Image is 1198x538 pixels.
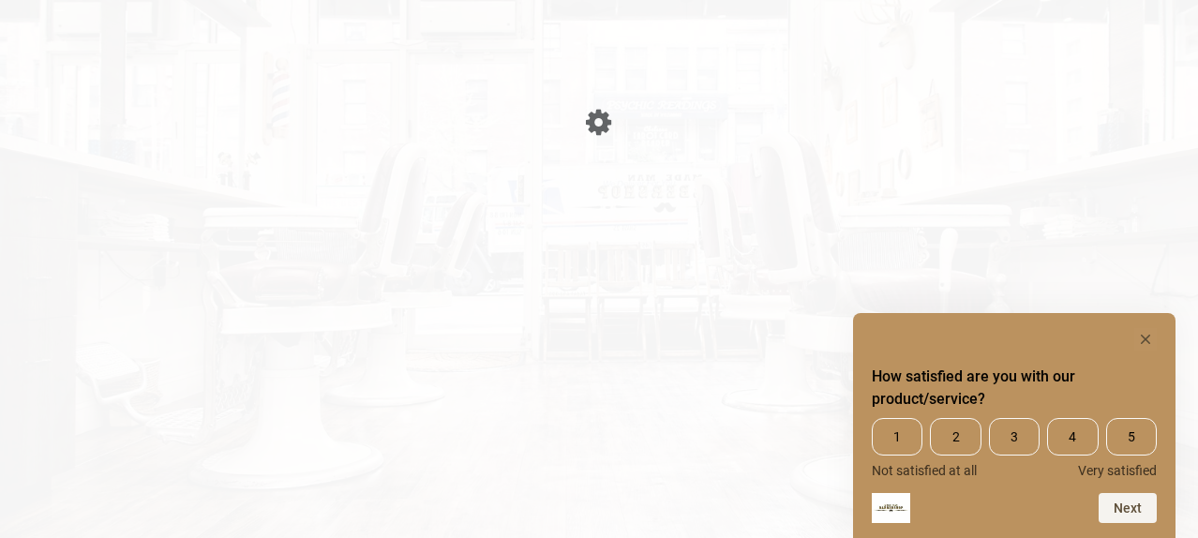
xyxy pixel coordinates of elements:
h2: How satisfied are you with our product/service? Select an option from 1 to 5, with 1 being Not sa... [872,366,1157,411]
span: 4 [1047,418,1098,456]
div: How satisfied are you with our product/service? Select an option from 1 to 5, with 1 being Not sa... [872,328,1157,523]
button: Hide survey [1134,328,1157,351]
span: Very satisfied [1078,463,1157,478]
span: 1 [872,418,922,456]
div: How satisfied are you with our product/service? Select an option from 1 to 5, with 1 being Not sa... [872,418,1157,478]
span: Not satisfied at all [872,463,977,478]
span: 3 [989,418,1040,456]
span: 5 [1106,418,1157,456]
span: 2 [930,418,981,456]
button: Next question [1099,493,1157,523]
